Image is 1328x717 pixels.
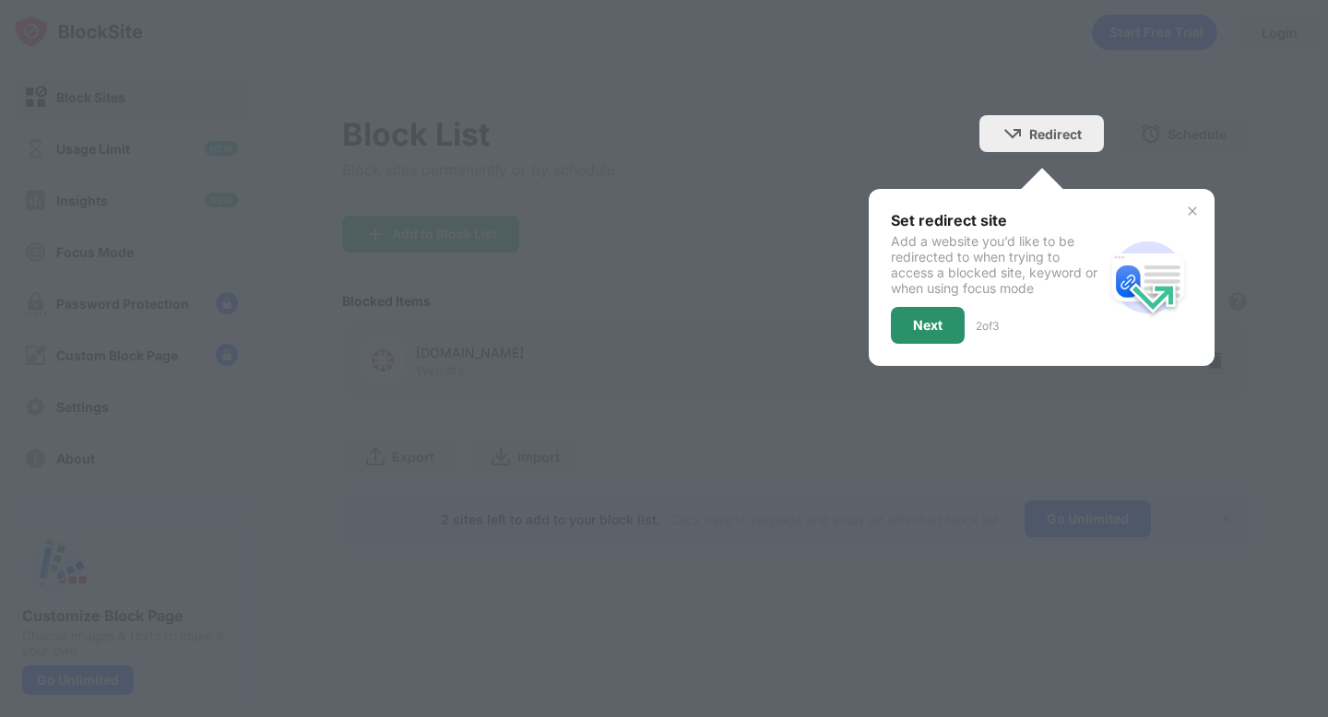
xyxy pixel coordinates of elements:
div: Set redirect site [891,211,1104,229]
div: Redirect [1029,126,1082,142]
div: Next [913,318,943,333]
div: 2 of 3 [976,319,999,333]
div: Add a website you’d like to be redirected to when trying to access a blocked site, keyword or whe... [891,233,1104,296]
img: x-button.svg [1185,204,1200,218]
img: redirect.svg [1104,233,1192,322]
